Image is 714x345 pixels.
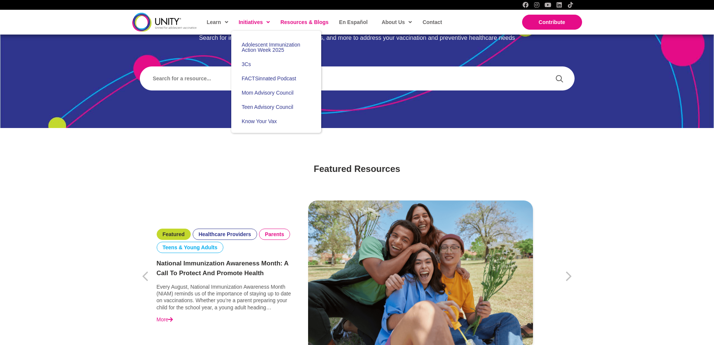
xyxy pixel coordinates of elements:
span: Learn [207,17,228,28]
span: En Español [339,19,368,25]
span: Mom Advisory Council [242,90,294,96]
span: Featured Resources [314,164,400,174]
span: Contact [422,19,442,25]
span: Know Your Vax [242,118,277,124]
span: Teen Advisory Council [242,104,293,110]
span: Adolescent Immunization Action Week 2025 [242,42,300,53]
img: unity-logo-dark [132,13,197,31]
span: Initiatives [239,17,270,28]
span: Contribute [539,19,565,25]
a: National Immunization Awareness Month: A Call to Protect and Promote Health [157,259,295,278]
a: More [157,316,173,323]
a: Know Your Vax [231,114,321,128]
p: Search for infographics, publications, webinars, and more to address your vaccination and prevent... [140,34,575,42]
a: Instagram [534,2,540,8]
a: Featured [163,231,185,238]
a: En Español [335,14,371,31]
a: Mom Advisory Council [231,86,321,100]
a: About Us [378,14,415,31]
a: Parents [265,231,284,238]
a: Resources & Blogs [277,14,331,31]
a: Contribute [522,15,582,30]
a: FACTSinnated Podcast [231,71,321,86]
a: TikTok [567,2,573,8]
span: 3Cs [242,61,251,67]
a: Contact [419,14,445,31]
a: 3Cs [231,57,321,71]
span: About Us [382,17,412,28]
a: LinkedIn [556,2,562,8]
p: Every August, National Immunization Awareness Month (NIAM) reminds us of the importance of stayin... [157,283,295,311]
a: Facebook [522,2,528,8]
a: Teens & Young Adults [163,244,218,251]
input: Search input [147,70,548,87]
span: FACTSinnated Podcast [242,75,296,81]
a: Teen Advisory Council [231,100,321,114]
a: Healthcare Providers [199,231,251,238]
a: Adolescent Immunization Action Week 2025 [231,38,321,57]
form: Search form [147,70,552,87]
a: YouTube [545,2,551,8]
span: Resources & Blogs [280,19,328,25]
